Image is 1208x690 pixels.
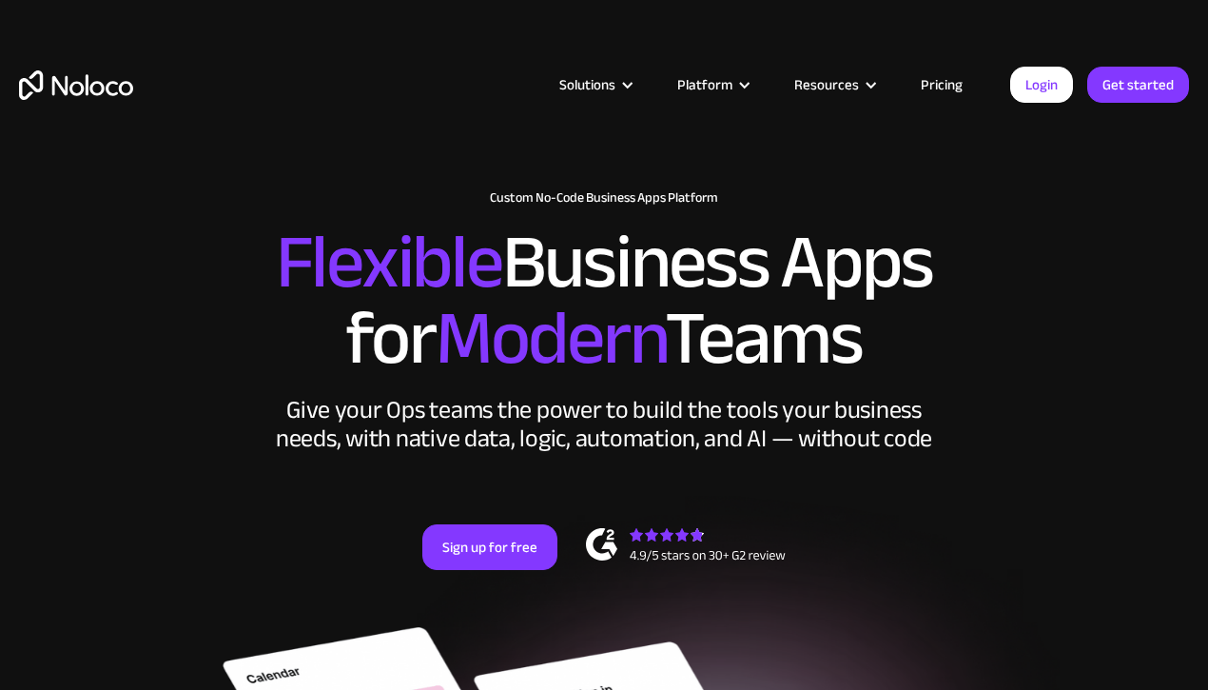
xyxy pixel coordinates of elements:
a: Get started [1087,67,1189,103]
div: Resources [794,72,859,97]
h1: Custom No-Code Business Apps Platform [19,190,1189,206]
a: home [19,70,133,100]
span: Flexible [276,191,502,333]
div: Platform [653,72,770,97]
div: Resources [770,72,897,97]
a: Pricing [897,72,986,97]
a: Sign up for free [422,524,557,570]
span: Modern [436,267,665,409]
div: Give your Ops teams the power to build the tools your business needs, with native data, logic, au... [271,396,937,453]
div: Solutions [559,72,615,97]
h2: Business Apps for Teams [19,225,1189,377]
div: Solutions [536,72,653,97]
a: Login [1010,67,1073,103]
div: Platform [677,72,732,97]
